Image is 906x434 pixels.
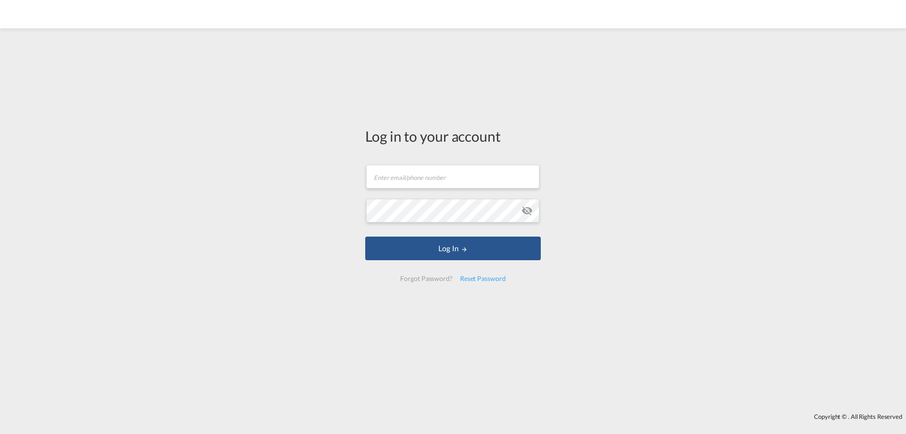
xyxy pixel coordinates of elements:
button: LOGIN [365,237,541,260]
input: Enter email/phone number [366,165,539,188]
div: Forgot Password? [396,270,456,287]
md-icon: icon-eye-off [521,205,533,216]
div: Log in to your account [365,126,541,146]
div: Reset Password [456,270,510,287]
